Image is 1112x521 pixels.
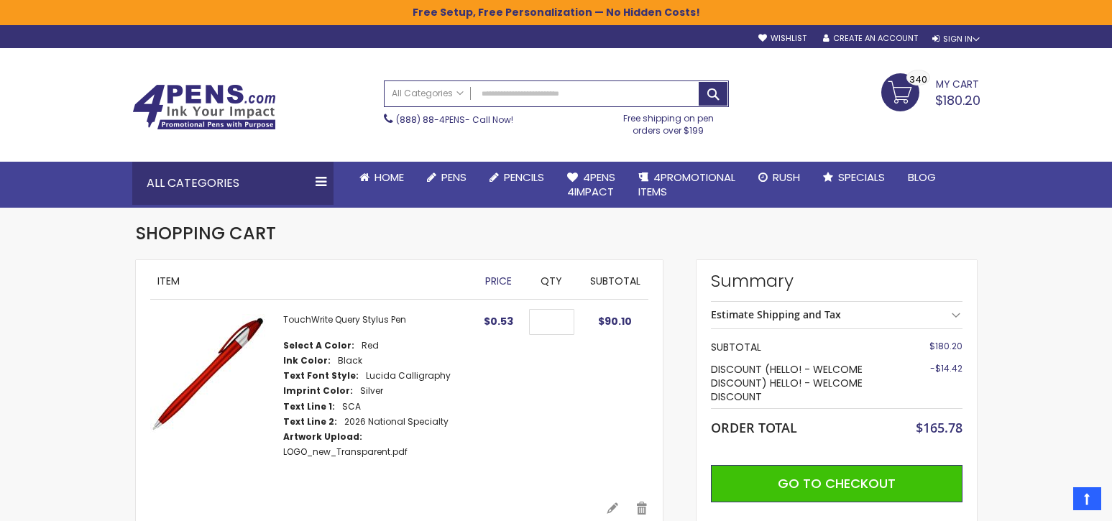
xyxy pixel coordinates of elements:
[342,401,361,412] dd: SCA
[132,84,276,130] img: 4Pens Custom Pens and Promotional Products
[930,362,962,374] span: -$14.42
[392,88,464,99] span: All Categories
[366,370,451,382] dd: Lucida Calligraphy
[567,170,615,199] span: 4Pens 4impact
[908,170,936,185] span: Blog
[396,114,465,126] a: (888) 88-4PENS
[504,170,544,185] span: Pencils
[396,114,513,126] span: - Call Now!
[711,362,863,390] span: Discount (HELLO! - WELCOME DISCOUNT)
[283,446,408,458] a: LOGO_new_Transparent.pdf
[711,336,916,359] th: Subtotal
[150,314,283,487] a: TouchWrite Query Stylus Pen-Red
[638,170,735,199] span: 4PROMOTIONAL ITEMS
[150,314,269,433] img: TouchWrite Query Stylus Pen-Red
[932,34,980,45] div: Sign In
[778,474,896,492] span: Go to Checkout
[362,340,379,351] dd: Red
[556,162,627,208] a: 4Pens4impact
[283,416,337,428] dt: Text Line 2
[711,465,962,502] button: Go to Checkout
[344,416,449,428] dd: 2026 National Specialty
[136,221,276,245] span: Shopping Cart
[881,73,980,109] a: $180.20 340
[627,162,747,208] a: 4PROMOTIONALITEMS
[711,417,797,436] strong: Order Total
[415,162,478,193] a: Pens
[929,340,962,352] span: $180.20
[348,162,415,193] a: Home
[896,162,947,193] a: Blog
[747,162,812,193] a: Rush
[838,170,885,185] span: Specials
[338,355,362,366] dd: Black
[823,33,918,44] a: Create an Account
[916,419,962,436] span: $165.78
[375,170,404,185] span: Home
[478,162,556,193] a: Pencils
[909,73,927,86] span: 340
[773,170,800,185] span: Rush
[484,314,513,328] span: $0.53
[598,314,632,328] span: $90.10
[283,355,331,366] dt: Ink Color
[360,385,383,397] dd: Silver
[132,162,334,205] div: All Categories
[283,401,335,412] dt: Text Line 1
[283,431,362,443] dt: Artwork Upload
[711,269,962,292] strong: Summary
[541,274,562,288] span: Qty
[812,162,896,193] a: Specials
[993,482,1112,521] iframe: Google Customer Reviews
[485,274,512,288] span: Price
[711,376,863,404] span: HELLO! - WELCOME DISCOUNT
[283,385,353,397] dt: Imprint Color
[283,370,359,382] dt: Text Font Style
[758,33,807,44] a: Wishlist
[935,91,980,109] span: $180.20
[608,107,729,136] div: Free shipping on pen orders over $199
[590,274,640,288] span: Subtotal
[283,340,354,351] dt: Select A Color
[385,81,471,105] a: All Categories
[283,313,406,326] a: TouchWrite Query Stylus Pen
[441,170,467,185] span: Pens
[711,308,841,321] strong: Estimate Shipping and Tax
[157,274,180,288] span: Item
